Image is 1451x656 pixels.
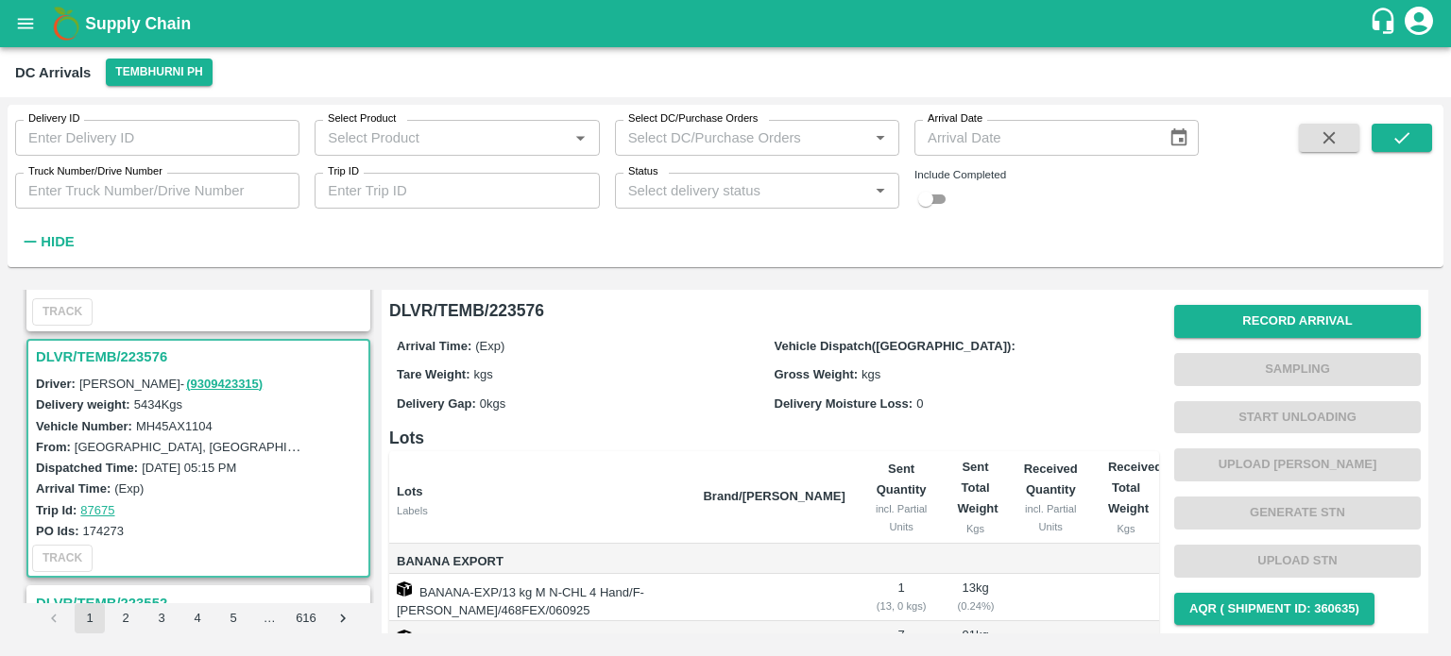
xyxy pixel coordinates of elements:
label: PO Ids: [36,278,79,292]
input: Select Product [320,126,562,150]
nav: pagination navigation [36,603,361,633]
a: Supply Chain [85,10,1369,37]
label: (Exp) [114,481,144,496]
div: incl. Partial Units [1024,500,1078,535]
button: Select DC [106,59,212,86]
button: Choose date [1161,120,1197,156]
label: Status [628,164,658,179]
button: open drawer [4,2,47,45]
button: Record Arrival [1174,305,1421,338]
label: Driver: [36,377,76,391]
label: Trip ID [328,164,359,179]
div: ( 13, 0 kgs) [876,597,928,614]
input: Enter Truck Number/Drive Number [15,173,299,209]
button: Go to page 2 [111,603,141,633]
img: box [397,581,412,597]
span: kgs [474,367,493,381]
label: 5434 Kgs [134,397,182,412]
label: Delivery Gap: [397,396,476,411]
button: Go to page 5 [218,603,248,633]
div: account of current user [1402,4,1436,43]
a: 87675 [80,503,114,517]
td: BANANA-EXP/13 kg M N-CHL 4 Hand/F-[PERSON_NAME]/468FEX/060925 [389,574,688,621]
b: Sent Total Weight [958,460,999,516]
label: Delivery ID [28,111,79,126]
strong: Hide [41,234,74,249]
label: Arrival Time: [36,481,111,496]
div: Labels [397,502,688,519]
b: Received Total Weight [1108,460,1162,516]
b: Brand/[PERSON_NAME] [703,489,845,503]
input: Select DC/Purchase Orders [621,126,838,150]
button: Go to page 3 [146,603,177,633]
img: box [397,630,412,645]
input: Arrival Date [914,120,1153,156]
span: 0 [916,396,923,411]
label: Arrival Date [928,111,982,126]
label: Arrival Time: [397,339,471,353]
label: From: [36,440,71,454]
label: Select Product [328,111,396,126]
label: Trip Id: [36,503,77,517]
button: page 1 [75,603,105,633]
span: (Exp) [475,339,504,353]
label: Dispatched Time: [36,461,138,475]
b: Supply Chain [85,14,191,33]
div: Include Completed [914,166,1199,183]
input: Select delivery status [621,178,862,203]
a: (9309423315) [186,377,263,391]
label: MH45AX1104 [136,419,213,433]
button: AQR ( Shipment Id: 360635) [1174,593,1374,626]
button: Hide [15,226,79,258]
h3: DLVR/TEMB/223552 [36,591,367,615]
div: incl. Partial Units [876,500,928,535]
button: Open [868,178,893,203]
button: Open [868,126,893,150]
div: DC Arrivals [15,60,91,85]
button: Go to page 616 [290,603,322,633]
td: 13 kg [943,574,1009,621]
label: Truck Number/Drive Number [28,164,162,179]
button: Go to page 4 [182,603,213,633]
span: Banana Export [397,551,688,573]
label: [DATE] 05:15 PM [142,461,236,475]
label: Gross Weight: [775,367,859,381]
div: … [254,610,284,628]
b: Sent Quantity [877,462,927,496]
div: ( 0.24 %) [958,597,994,614]
input: Enter Delivery ID [15,120,299,156]
button: Open [568,126,592,150]
span: kgs [862,367,880,381]
label: Vehicle Number: [36,419,132,433]
div: customer-support [1369,7,1402,41]
label: Delivery weight: [36,397,130,412]
img: logo [47,5,85,42]
label: Vehicle Dispatch([GEOGRAPHIC_DATA]): [775,339,1016,353]
label: Tare Weight: [397,367,470,381]
h6: Lots [389,425,1159,451]
b: Lots [397,484,422,498]
input: Enter Trip ID [315,173,599,209]
h3: DLVR/TEMB/223576 [36,345,367,369]
label: PO Ids: [36,524,79,538]
label: Delivery Moisture Loss: [775,396,913,411]
h6: DLVR/TEMB/223576 [389,297,1159,324]
label: Select DC/Purchase Orders [628,111,758,126]
button: Go to next page [328,603,358,633]
div: Kgs [958,520,994,537]
label: 174273 [83,524,124,538]
span: 0 kgs [480,396,505,411]
b: Received Quantity [1024,462,1078,496]
span: [PERSON_NAME] - [79,377,265,391]
label: [GEOGRAPHIC_DATA], [GEOGRAPHIC_DATA], [GEOGRAPHIC_DATA], [GEOGRAPHIC_DATA] [75,439,606,454]
label: 174323 [83,278,124,292]
td: 1 [861,574,943,621]
div: Kgs [1108,520,1144,537]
